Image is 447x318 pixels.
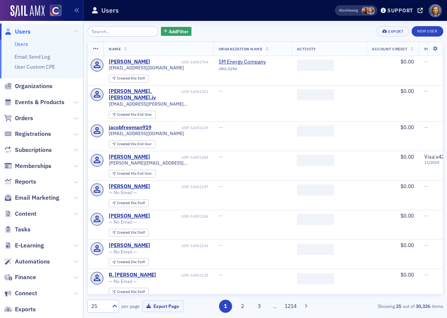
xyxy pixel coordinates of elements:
button: AddFilter [161,27,191,36]
span: Created Via : [117,76,138,81]
div: USR-14001351 [181,89,208,94]
div: Also [339,8,346,13]
strong: 30,326 [415,303,432,309]
span: Organizations [15,82,53,90]
div: [PERSON_NAME] [109,213,150,219]
span: — [219,242,223,249]
div: Staff [117,201,145,205]
div: USR-14001147 [152,184,208,189]
a: Content [4,210,37,218]
span: Reports [15,178,36,186]
div: R. [PERSON_NAME] [109,272,156,278]
button: Export [377,26,409,37]
a: Tasks [4,225,31,234]
span: [EMAIL_ADDRESS][PERSON_NAME][DOMAIN_NAME] [109,101,208,107]
span: [PERSON_NAME][EMAIL_ADDRESS][PERSON_NAME][DOMAIN_NAME] [109,160,208,166]
span: — [219,124,223,131]
span: — [424,183,428,190]
span: [EMAIL_ADDRESS][DOMAIN_NAME] [109,65,184,71]
span: — [424,124,428,131]
span: ‌ [297,89,334,100]
span: [EMAIL_ADDRESS][DOMAIN_NAME] [109,131,184,136]
button: Export Page [142,300,184,312]
a: Connect [4,289,37,297]
span: ‌ [297,184,334,196]
a: [PERSON_NAME] [109,183,150,190]
span: Exports [15,305,36,314]
span: Created Via : [117,141,138,146]
span: Users [15,28,31,36]
span: Activity [297,46,316,52]
img: SailAMX [50,5,61,16]
div: USR-14001284 [152,155,208,160]
span: — [219,88,223,94]
div: Created Via: End User [109,170,156,178]
a: SM Energy Company [219,59,286,65]
span: ‌ [297,214,334,225]
a: Events & Products [4,98,64,106]
span: … [270,303,280,309]
div: Staff [117,260,145,264]
div: [PERSON_NAME] [109,154,150,160]
a: Users [4,28,31,36]
span: Connect [15,289,37,297]
a: Email Send Log [15,53,50,60]
a: Organizations [4,82,53,90]
span: $0.00 [400,271,414,278]
div: Created Via: Staff [109,229,149,237]
div: Showing out of items [330,303,443,309]
span: Name [109,46,121,52]
a: [PERSON_NAME].[PERSON_NAME].iv [109,88,180,101]
span: Memberships [15,162,51,170]
span: — [424,212,428,219]
a: Users [15,41,28,47]
span: $0.00 [400,183,414,190]
a: View Homepage [45,5,61,18]
span: ‌ [297,244,334,255]
span: Registrations [15,130,51,138]
span: — [424,58,428,65]
span: Created Via : [117,112,138,117]
a: [PERSON_NAME] [109,59,150,65]
div: End User [117,113,152,117]
a: Orders [4,114,33,122]
div: Created Via: End User [109,140,156,148]
span: Created Via : [117,230,138,235]
div: Staff [117,77,145,81]
span: Events & Products [15,98,64,106]
div: Created Via: Staff [109,258,149,266]
span: $0.00 [400,124,414,131]
a: Exports [4,305,36,314]
span: ‌ [297,155,334,166]
a: Registrations [4,130,51,138]
span: $0.00 [400,58,414,65]
a: Reports [4,178,36,186]
div: Created Via: Staff [109,199,149,207]
img: SailAMX [10,5,45,17]
div: USR-14001339 [153,125,208,130]
span: — No Email — [109,219,137,225]
a: E-Learning [4,241,44,250]
span: $0.00 [400,88,414,94]
span: Account Credit [372,46,407,52]
span: Kelli Davis [367,7,375,15]
span: Content [15,210,37,218]
span: Created Via : [117,171,138,176]
span: ‌ [297,125,334,137]
div: Created Via: Staff [109,75,149,82]
span: Email Marketing [15,194,59,202]
div: End User [117,142,152,146]
span: — No Email — [109,249,137,255]
button: 1 [219,300,232,313]
a: [PERSON_NAME] [109,242,150,249]
span: E-Learning [15,241,44,250]
button: 2 [236,300,249,313]
a: New User [412,26,443,37]
span: $0.00 [400,153,414,160]
button: 3 [253,300,266,313]
span: Add Filter [169,28,188,35]
div: 25 [91,302,108,310]
div: USR-14001136 [152,243,208,248]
